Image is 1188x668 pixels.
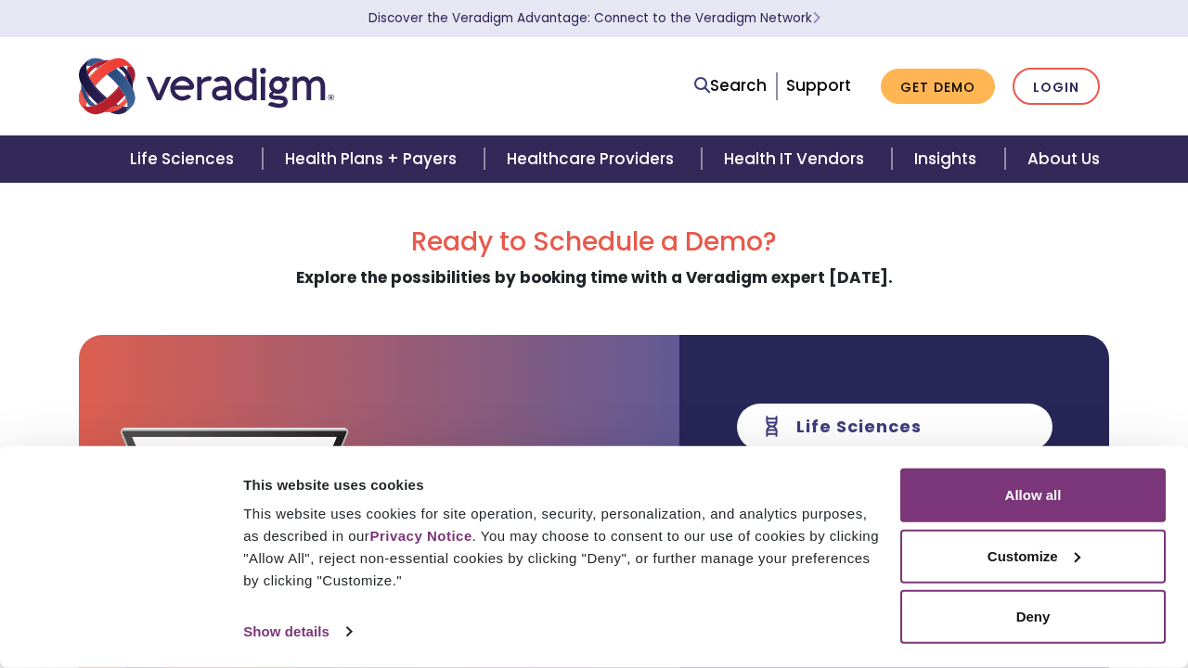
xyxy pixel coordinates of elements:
[243,503,879,592] div: This website uses cookies for site operation, security, personalization, and analytics purposes, ...
[484,135,702,183] a: Healthcare Providers
[786,74,851,96] a: Support
[1013,68,1100,106] a: Login
[900,469,1166,522] button: Allow all
[702,135,892,183] a: Health IT Vendors
[79,56,334,117] img: Veradigm logo
[243,473,879,495] div: This website uses cookies
[881,69,995,105] a: Get Demo
[263,135,484,183] a: Health Plans + Payers
[369,528,471,544] a: Privacy Notice
[368,9,820,27] a: Discover the Veradigm Advantage: Connect to the Veradigm NetworkLearn More
[694,73,767,98] a: Search
[812,9,820,27] span: Learn More
[1005,135,1122,183] a: About Us
[79,226,1109,258] h2: Ready to Schedule a Demo?
[900,529,1166,583] button: Customize
[892,135,1004,183] a: Insights
[296,266,893,289] strong: Explore the possibilities by booking time with a Veradigm expert [DATE].
[900,590,1166,644] button: Deny
[243,618,351,646] a: Show details
[108,135,262,183] a: Life Sciences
